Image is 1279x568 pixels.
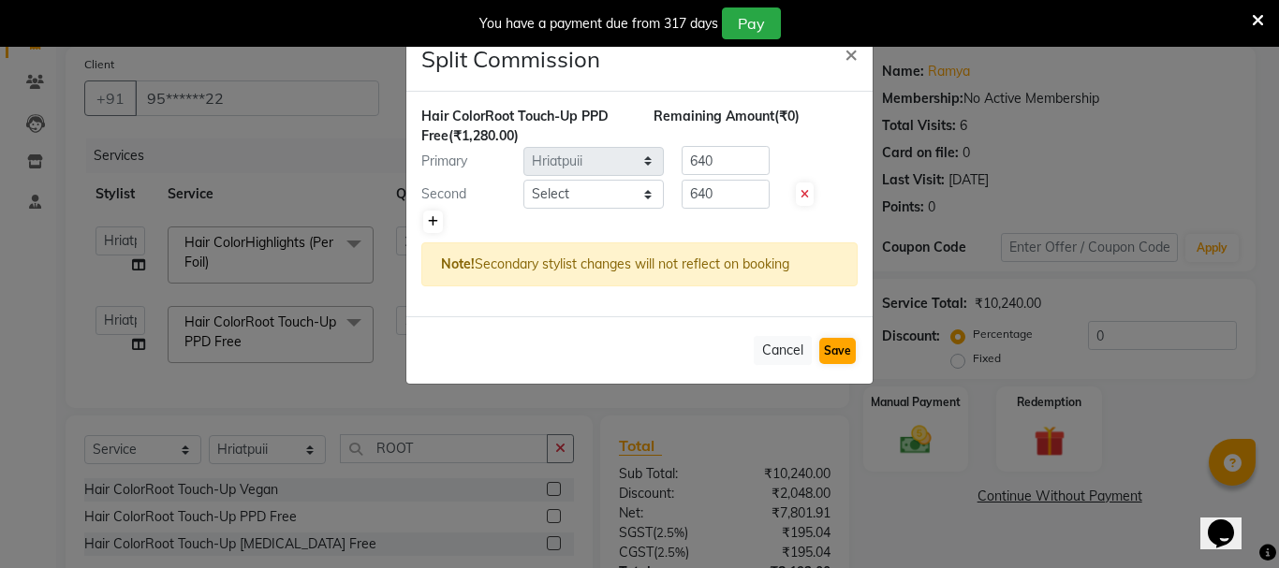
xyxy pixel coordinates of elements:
iframe: chat widget [1200,493,1260,549]
span: Hair ColorRoot Touch-Up PPD Free [421,108,609,144]
button: Cancel [754,336,812,365]
div: Primary [407,152,523,171]
div: Secondary stylist changes will not reflect on booking [421,242,858,286]
button: Close [830,27,873,80]
button: Pay [722,7,781,39]
h4: Split Commission [421,42,600,76]
div: Second [407,184,523,204]
span: Remaining Amount [654,108,774,124]
button: Save [819,338,856,364]
strong: Note! [441,255,475,272]
span: (₹1,280.00) [448,127,519,144]
div: You have a payment due from 317 days [479,14,718,34]
span: (₹0) [774,108,800,124]
span: × [845,39,858,67]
